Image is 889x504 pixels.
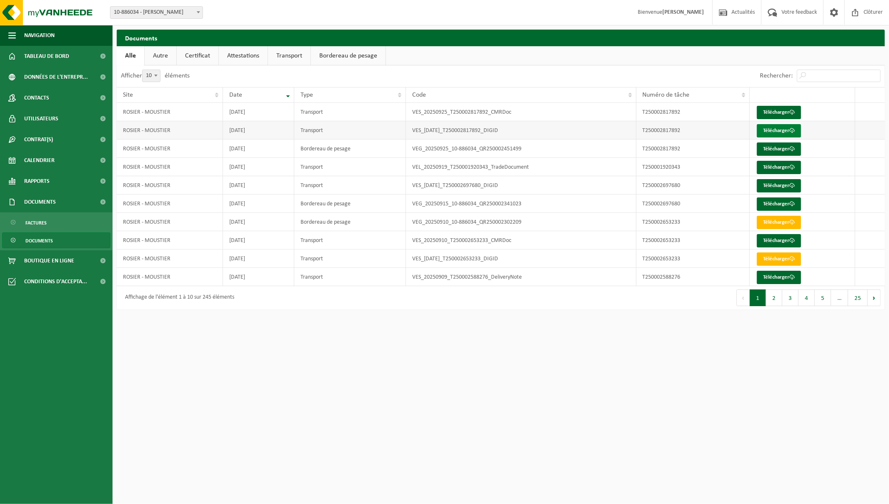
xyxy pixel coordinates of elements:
div: Affichage de l'élément 1 à 10 sur 245 éléments [121,290,234,305]
span: … [831,289,848,306]
h2: Documents [117,30,885,46]
td: Transport [294,176,406,195]
a: Télécharger [757,179,801,192]
td: ROSIER - MOUSTIER [117,250,223,268]
td: VES_[DATE]_T250002697680_DIGID [406,176,636,195]
td: ROSIER - MOUSTIER [117,176,223,195]
td: [DATE] [223,158,294,176]
a: Télécharger [757,197,801,211]
span: Contrat(s) [24,129,53,150]
span: 10 [142,70,160,82]
button: Previous [736,289,750,306]
span: Site [123,92,133,98]
span: Documents [25,233,53,249]
td: [DATE] [223,103,294,121]
a: Alle [117,46,144,65]
span: Navigation [24,25,55,46]
span: Conditions d'accepta... [24,271,87,292]
button: 3 [782,289,799,306]
a: Télécharger [757,271,801,284]
span: 10-886034 - ROSIER - MOUSTIER [110,7,203,18]
td: T250002697680 [636,195,750,213]
span: Date [229,92,242,98]
span: Utilisateurs [24,108,58,129]
button: 25 [848,289,868,306]
a: Bordereau de pesage [311,46,386,65]
a: Télécharger [757,252,801,266]
td: [DATE] [223,231,294,250]
td: T250002817892 [636,103,750,121]
td: Transport [294,103,406,121]
label: Afficher éléments [121,72,190,79]
td: T250002588276 [636,268,750,286]
span: Contacts [24,87,49,108]
td: ROSIER - MOUSTIER [117,121,223,140]
td: Bordereau de pesage [294,140,406,158]
a: Documents [2,232,110,248]
span: Factures [25,215,47,231]
strong: [PERSON_NAME] [662,9,704,15]
a: Autre [145,46,176,65]
span: Rapports [24,171,50,192]
td: VES_20250910_T250002653233_CMRDoc [406,231,636,250]
td: T250002653233 [636,231,750,250]
a: Transport [268,46,311,65]
td: T250002653233 [636,250,750,268]
td: [DATE] [223,176,294,195]
td: ROSIER - MOUSTIER [117,213,223,231]
td: VES_20250909_T250002588276_DeliveryNote [406,268,636,286]
td: VEG_20250925_10-886034_QR250002451499 [406,140,636,158]
td: [DATE] [223,250,294,268]
td: T250002697680 [636,176,750,195]
td: Transport [294,158,406,176]
button: 1 [750,289,766,306]
td: T250001920343 [636,158,750,176]
td: T250002817892 [636,140,750,158]
td: Transport [294,231,406,250]
td: VES_20250925_T250002817892_CMRDoc [406,103,636,121]
td: Transport [294,250,406,268]
span: Données de l'entrepr... [24,67,88,87]
a: Certificat [177,46,218,65]
td: VEG_20250915_10-886034_QR250002341023 [406,195,636,213]
a: Télécharger [757,142,801,156]
span: Numéro de tâche [643,92,690,98]
label: Rechercher: [760,73,793,80]
td: [DATE] [223,268,294,286]
a: Télécharger [757,161,801,174]
button: 2 [766,289,782,306]
button: 4 [799,289,815,306]
td: [DATE] [223,140,294,158]
button: 5 [815,289,831,306]
td: ROSIER - MOUSTIER [117,231,223,250]
td: ROSIER - MOUSTIER [117,268,223,286]
span: Boutique en ligne [24,250,74,271]
td: ROSIER - MOUSTIER [117,103,223,121]
span: Documents [24,192,56,212]
td: ROSIER - MOUSTIER [117,140,223,158]
a: Factures [2,215,110,230]
td: VEL_20250919_T250001920343_TradeDocument [406,158,636,176]
td: Transport [294,268,406,286]
a: Attestations [219,46,268,65]
td: Bordereau de pesage [294,195,406,213]
span: Calendrier [24,150,55,171]
td: ROSIER - MOUSTIER [117,158,223,176]
td: T250002653233 [636,213,750,231]
span: Tableau de bord [24,46,69,67]
span: 10 [143,70,160,82]
td: [DATE] [223,195,294,213]
td: ROSIER - MOUSTIER [117,195,223,213]
span: 10-886034 - ROSIER - MOUSTIER [110,6,203,19]
a: Télécharger [757,216,801,229]
td: Bordereau de pesage [294,213,406,231]
td: T250002817892 [636,121,750,140]
td: VES_[DATE]_T250002653233_DIGID [406,250,636,268]
td: VEG_20250910_10-886034_QR250002302209 [406,213,636,231]
td: VES_[DATE]_T250002817892_DIGID [406,121,636,140]
button: Next [868,289,881,306]
span: Code [412,92,426,98]
a: Télécharger [757,234,801,247]
a: Télécharger [757,124,801,137]
a: Télécharger [757,106,801,119]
